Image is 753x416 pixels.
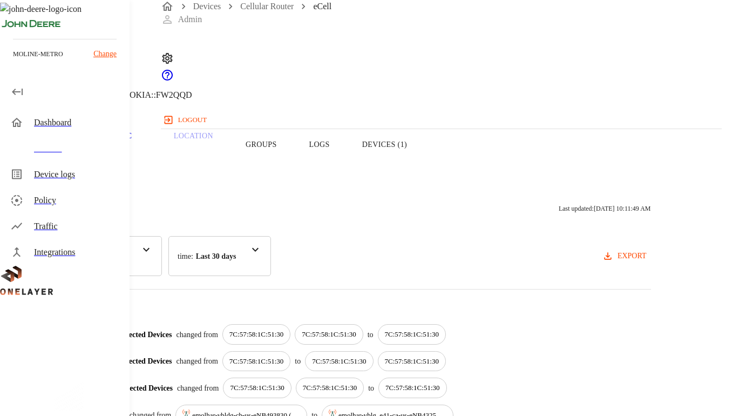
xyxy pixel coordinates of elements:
[178,251,193,262] p: time :
[178,13,202,26] p: Admin
[302,329,356,340] p: 7C:57:58:1C:51:30
[229,329,283,340] p: 7C:57:58:1C:51:30
[293,110,346,179] button: Logs
[385,356,439,367] p: 7C:57:58:1C:51:30
[230,383,284,393] p: 7C:57:58:1C:51:30
[161,111,211,129] button: logout
[111,355,172,367] p: Connected Devices
[229,356,283,367] p: 7C:57:58:1C:51:30
[368,383,374,394] p: to
[161,74,174,83] a: onelayer-support
[368,329,374,340] p: to
[312,356,366,367] p: 7C:57:58:1C:51:30
[385,329,439,340] p: 7C:57:58:1C:51:30
[303,383,357,393] p: 7C:57:58:1C:51:30
[177,355,218,367] p: changed from
[161,111,722,129] a: logout
[158,110,229,179] a: Location
[111,329,172,340] p: Connected Devices
[240,2,294,11] a: Cellular Router
[27,303,651,316] p: 8 results
[112,383,173,394] p: Connected Devices
[346,110,423,179] button: Devices (1)
[196,251,236,262] p: Last 30 days
[295,355,301,367] p: to
[385,383,439,393] p: 7C:57:58:1C:51:30
[177,383,219,394] p: changed from
[161,74,174,83] span: Support Portal
[193,2,221,11] a: Devices
[229,110,293,179] button: Groups
[559,204,651,213] p: Last updated: [DATE] 10:11:49 AM
[600,246,651,266] button: export
[177,329,218,340] p: changed from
